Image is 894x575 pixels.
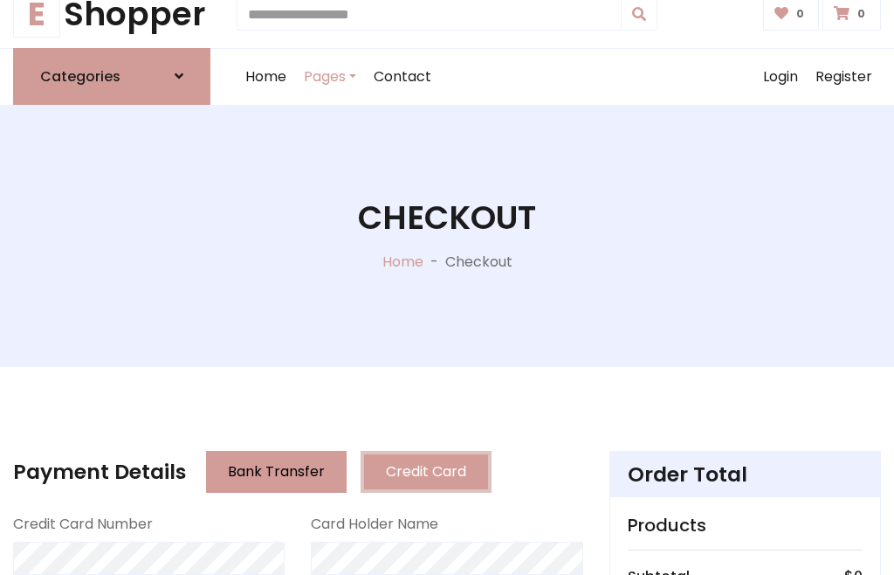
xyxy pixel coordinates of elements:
[754,49,807,105] a: Login
[13,460,186,484] h4: Payment Details
[382,252,423,272] a: Home
[807,49,881,105] a: Register
[311,514,438,535] label: Card Holder Name
[295,49,365,105] a: Pages
[445,252,512,273] p: Checkout
[13,514,153,535] label: Credit Card Number
[628,515,863,536] h5: Products
[358,198,536,238] h1: Checkout
[423,252,445,273] p: -
[628,462,863,487] h4: Order Total
[40,68,120,85] h6: Categories
[365,49,440,105] a: Contact
[13,48,210,105] a: Categories
[206,451,347,493] button: Bank Transfer
[361,451,492,493] button: Credit Card
[237,49,295,105] a: Home
[792,6,808,22] span: 0
[853,6,870,22] span: 0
